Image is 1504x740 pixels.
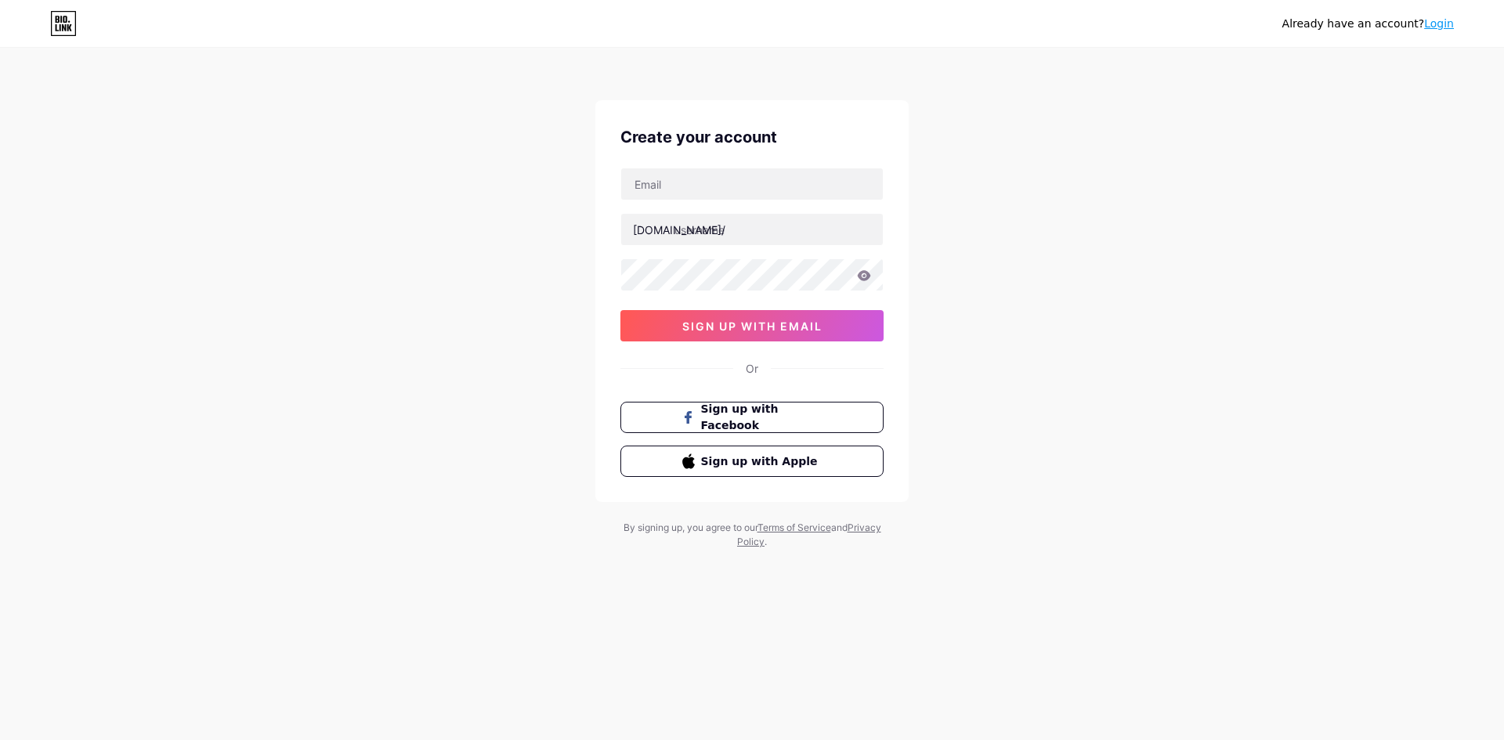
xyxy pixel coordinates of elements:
div: Create your account [620,125,884,149]
span: Sign up with Apple [701,453,822,470]
div: [DOMAIN_NAME]/ [633,222,725,238]
button: Sign up with Facebook [620,402,884,433]
button: Sign up with Apple [620,446,884,477]
span: sign up with email [682,319,822,333]
div: Or [746,360,758,377]
button: sign up with email [620,310,884,341]
div: By signing up, you agree to our and . [619,521,885,549]
div: Already have an account? [1282,16,1454,32]
span: Sign up with Facebook [701,401,822,434]
input: username [621,214,883,245]
input: Email [621,168,883,200]
a: Login [1424,17,1454,30]
a: Terms of Service [757,522,831,533]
